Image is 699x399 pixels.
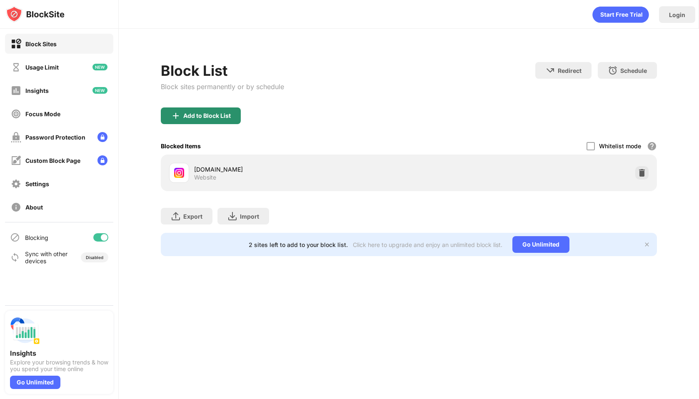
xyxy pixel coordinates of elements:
[25,234,48,241] div: Blocking
[97,132,107,142] img: lock-menu.svg
[249,241,348,248] div: 2 sites left to add to your block list.
[10,232,20,242] img: blocking-icon.svg
[92,64,107,70] img: new-icon.svg
[11,85,21,96] img: insights-off.svg
[25,250,68,264] div: Sync with other devices
[161,142,201,150] div: Blocked Items
[183,112,231,119] div: Add to Block List
[25,110,60,117] div: Focus Mode
[11,62,21,72] img: time-usage-off.svg
[10,349,108,357] div: Insights
[11,179,21,189] img: settings-off.svg
[161,62,284,79] div: Block List
[10,252,20,262] img: sync-icon.svg
[194,165,409,174] div: [DOMAIN_NAME]
[92,87,107,94] img: new-icon.svg
[353,241,502,248] div: Click here to upgrade and enjoy an unlimited block list.
[11,132,21,142] img: password-protection-off.svg
[558,67,582,74] div: Redirect
[183,213,202,220] div: Export
[592,6,649,23] div: animation
[86,255,103,260] div: Disabled
[644,241,650,248] img: x-button.svg
[669,11,685,18] div: Login
[25,204,43,211] div: About
[240,213,259,220] div: Import
[10,376,60,389] div: Go Unlimited
[25,134,85,141] div: Password Protection
[174,168,184,178] img: favicons
[25,87,49,94] div: Insights
[11,155,21,166] img: customize-block-page-off.svg
[194,174,216,181] div: Website
[512,236,569,253] div: Go Unlimited
[25,157,80,164] div: Custom Block Page
[10,316,40,346] img: push-insights.svg
[11,202,21,212] img: about-off.svg
[25,40,57,47] div: Block Sites
[620,67,647,74] div: Schedule
[6,6,65,22] img: logo-blocksite.svg
[25,180,49,187] div: Settings
[97,155,107,165] img: lock-menu.svg
[10,359,108,372] div: Explore your browsing trends & how you spend your time online
[11,109,21,119] img: focus-off.svg
[599,142,641,150] div: Whitelist mode
[11,39,21,49] img: block-on.svg
[25,64,59,71] div: Usage Limit
[161,82,284,91] div: Block sites permanently or by schedule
